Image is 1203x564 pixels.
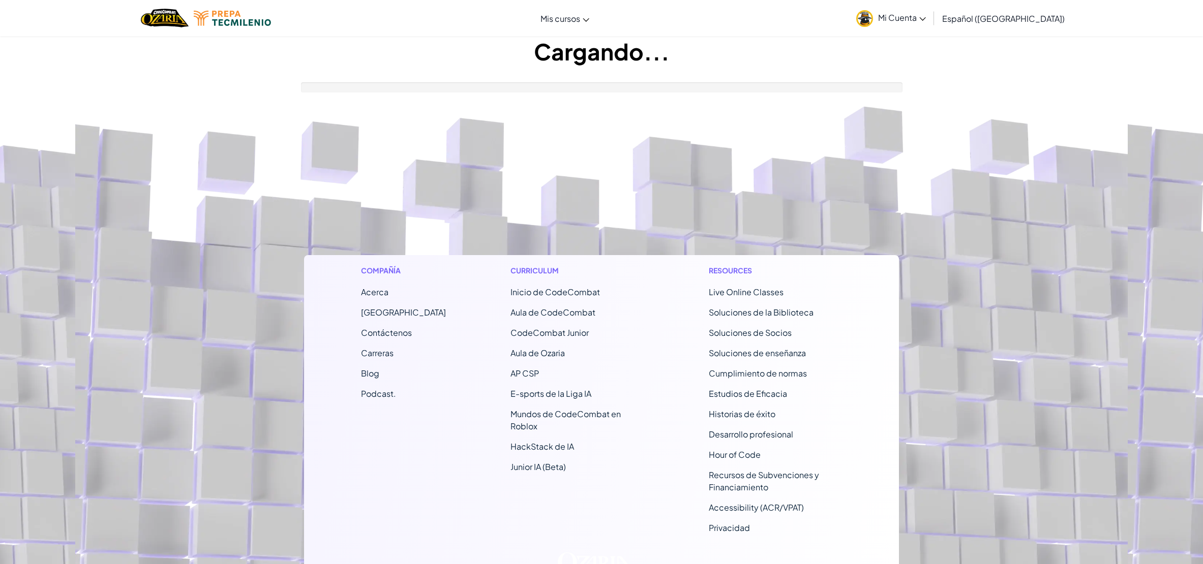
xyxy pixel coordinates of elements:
a: Recursos de Subvenciones y Financiamiento [709,469,819,492]
a: Desarrollo profesional [709,429,793,440]
a: Acerca [361,287,388,297]
a: Carreras [361,348,394,358]
span: Español ([GEOGRAPHIC_DATA]) [942,13,1065,24]
h1: Curriculum [510,265,644,276]
a: CodeCombat Junior [510,327,589,338]
a: [GEOGRAPHIC_DATA] [361,307,446,318]
h1: Resources [709,265,843,276]
a: E-sports de la Liga IA [510,388,591,399]
span: Mis cursos [540,13,580,24]
a: Junior IA (Beta) [510,461,566,472]
a: Mundos de CodeCombat en Roblox [510,409,621,431]
a: AP CSP [510,368,539,379]
a: Aula de Ozaria [510,348,565,358]
a: Ozaria by CodeCombat logo [141,8,188,28]
img: Tecmilenio logo [194,11,271,26]
a: Privacidad [709,522,750,533]
a: Estudios de Eficacia [709,388,787,399]
a: Español ([GEOGRAPHIC_DATA]) [937,5,1070,32]
a: HackStack de IA [510,441,574,452]
a: Soluciones de Socios [709,327,792,338]
a: Soluciones de enseñanza [709,348,806,358]
a: Soluciones de la Biblioteca [709,307,814,318]
a: Live Online Classes [709,287,784,297]
span: Inicio de CodeCombat [510,287,600,297]
a: Blog [361,368,379,379]
img: avatar [856,10,873,27]
h1: Compañía [361,265,446,276]
span: Contáctenos [361,327,412,338]
a: Mi Cuenta [851,2,931,34]
a: Aula de CodeCombat [510,307,595,318]
a: Historias de éxito [709,409,775,419]
span: Mi Cuenta [878,12,926,23]
a: Hour of Code [709,449,761,460]
img: Home [141,8,188,28]
a: Accessibility (ACR/VPAT) [709,502,804,513]
a: Podcast. [361,388,396,399]
a: Cumplimiento de normas [709,368,807,379]
a: Mis cursos [535,5,594,32]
